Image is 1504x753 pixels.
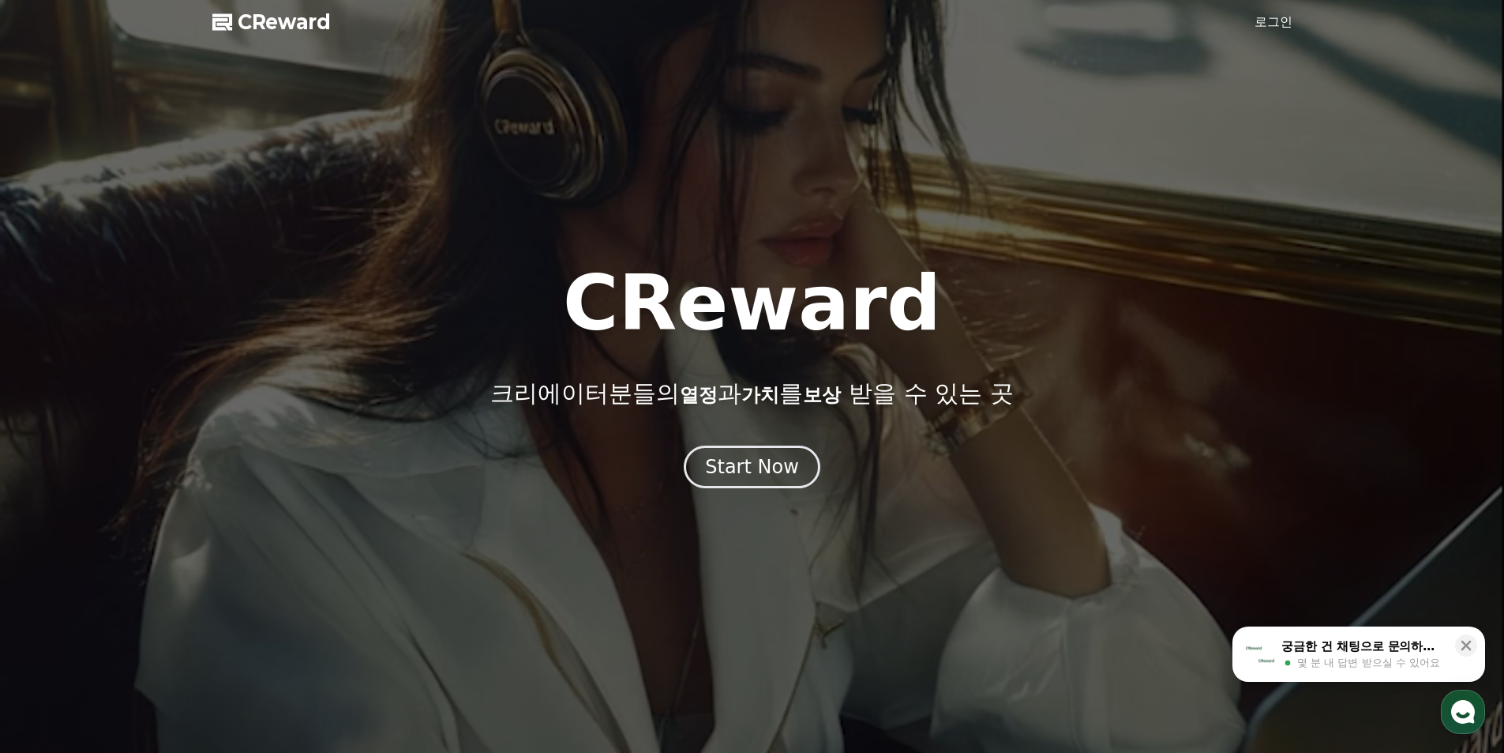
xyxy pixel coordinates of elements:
[563,265,941,341] h1: CReward
[803,384,841,406] span: 보상
[490,379,1013,408] p: 크리에이터분들의 과 를 받을 수 있는 곳
[212,9,331,35] a: CReward
[741,384,779,406] span: 가치
[1255,13,1292,32] a: 로그인
[238,9,331,35] span: CReward
[705,454,799,480] div: Start Now
[684,461,820,476] a: Start Now
[680,384,718,406] span: 열정
[684,446,820,488] button: Start Now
